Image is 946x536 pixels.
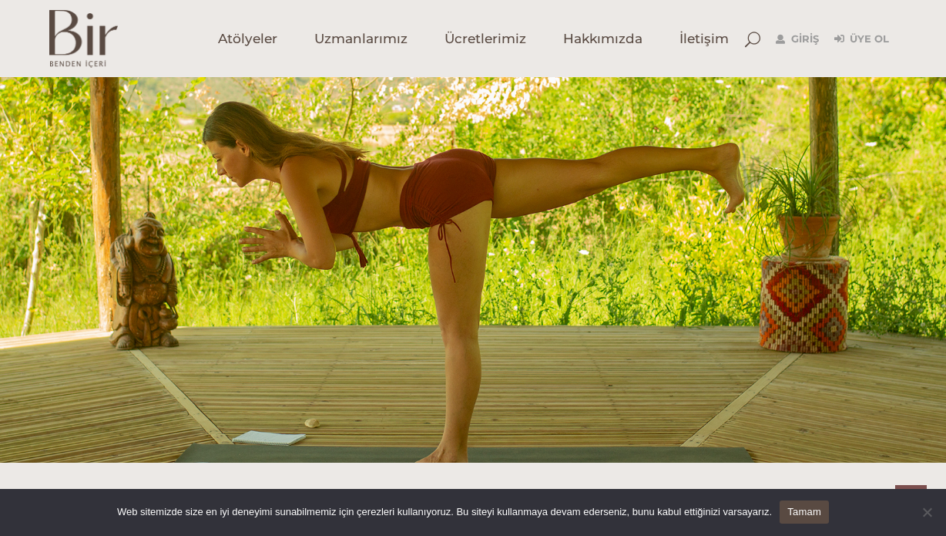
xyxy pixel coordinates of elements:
span: Ücretlerimiz [444,30,526,48]
span: Atölyeler [218,30,277,48]
span: Web sitemizde size en iyi deneyimi sunabilmemiz için çerezleri kullanıyoruz. Bu siteyi kullanmaya... [117,504,772,520]
iframe: Intercom live chat [894,484,931,521]
a: Giriş [776,30,819,49]
span: İletişim [679,30,729,48]
a: Üye Ol [834,30,889,49]
span: Hakkımızda [563,30,642,48]
h1: Gölgelerin Gücü Adına [49,463,897,531]
a: Tamam [780,501,829,524]
span: Uzmanlarımız [314,30,408,48]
